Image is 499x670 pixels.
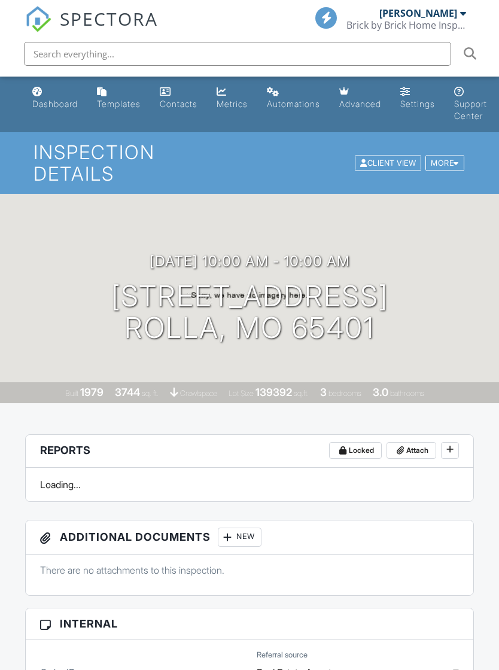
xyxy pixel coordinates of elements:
[65,389,78,398] span: Built
[180,389,217,398] span: crawlspace
[150,253,350,269] h3: [DATE] 10:00 am - 10:00 am
[34,142,465,184] h1: Inspection Details
[454,99,487,121] div: Support Center
[24,42,451,66] input: Search everything...
[142,389,159,398] span: sq. ft.
[25,16,158,41] a: SPECTORA
[229,389,254,398] span: Lot Size
[267,99,320,109] div: Automations
[160,99,197,109] div: Contacts
[294,389,309,398] span: sq.ft.
[346,19,466,31] div: Brick by Brick Home Inspections, LLC
[373,386,388,398] div: 3.0
[32,99,78,109] div: Dashboard
[334,81,386,115] a: Advanced
[328,389,361,398] span: bedrooms
[390,389,424,398] span: bathrooms
[217,99,248,109] div: Metrics
[425,155,464,171] div: More
[218,528,261,547] div: New
[395,81,440,115] a: Settings
[97,99,141,109] div: Templates
[111,281,388,344] h1: [STREET_ADDRESS] Rolla, MO 65401
[354,158,424,167] a: Client View
[80,386,104,398] div: 1979
[25,6,51,32] img: The Best Home Inspection Software - Spectora
[257,650,308,660] label: Referral source
[320,386,327,398] div: 3
[115,386,140,398] div: 3744
[92,81,145,115] a: Templates
[355,155,421,171] div: Client View
[449,81,492,127] a: Support Center
[262,81,325,115] a: Automations (Basic)
[26,608,474,639] h3: Internal
[155,81,202,115] a: Contacts
[379,7,457,19] div: [PERSON_NAME]
[255,386,292,398] div: 139392
[212,81,252,115] a: Metrics
[400,99,435,109] div: Settings
[28,81,83,115] a: Dashboard
[40,564,460,577] p: There are no attachments to this inspection.
[339,99,381,109] div: Advanced
[60,6,158,31] span: SPECTORA
[26,520,474,555] h3: Additional Documents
